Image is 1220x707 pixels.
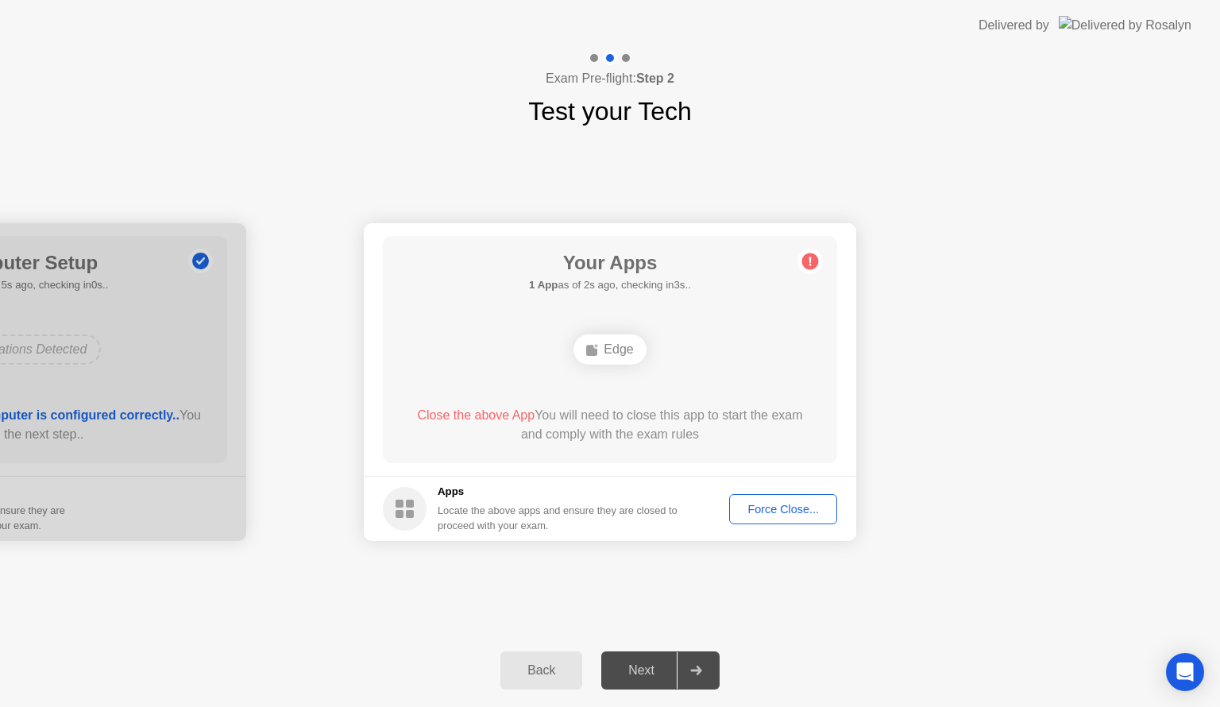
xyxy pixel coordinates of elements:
[601,651,720,690] button: Next
[529,279,558,291] b: 1 App
[606,663,677,678] div: Next
[438,503,678,533] div: Locate the above apps and ensure they are closed to proceed with your exam.
[546,69,674,88] h4: Exam Pre-flight:
[735,503,832,516] div: Force Close...
[1059,16,1191,34] img: Delivered by Rosalyn
[438,484,678,500] h5: Apps
[573,334,646,365] div: Edge
[979,16,1049,35] div: Delivered by
[729,494,837,524] button: Force Close...
[1166,653,1204,691] div: Open Intercom Messenger
[529,277,691,293] h5: as of 2s ago, checking in3s..
[500,651,582,690] button: Back
[505,663,577,678] div: Back
[406,406,815,444] div: You will need to close this app to start the exam and comply with the exam rules
[529,249,691,277] h1: Your Apps
[636,71,674,85] b: Step 2
[528,92,692,130] h1: Test your Tech
[417,408,535,422] span: Close the above App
